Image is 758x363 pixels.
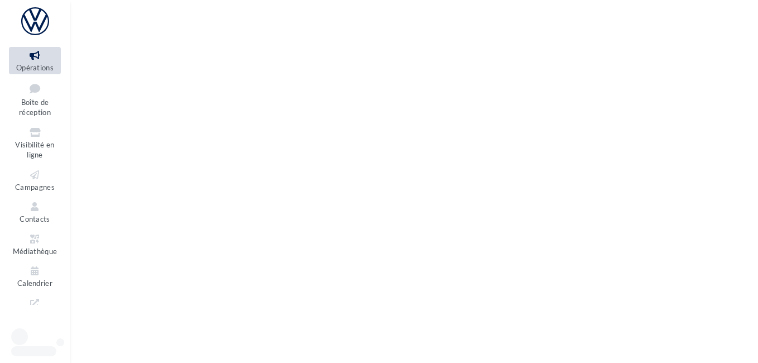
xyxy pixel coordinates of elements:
span: Opérations [16,63,54,72]
a: Opérations [9,47,61,74]
a: Contacts [9,198,61,226]
a: Campagnes [9,166,61,194]
span: Visibilité en ligne [15,140,54,160]
span: Médiathèque [13,247,57,256]
span: Calendrier [17,279,52,288]
a: Médiathèque [9,231,61,258]
a: Calendrier [9,262,61,290]
span: Contacts [20,214,50,223]
a: PLV et print personnalisable [9,295,61,343]
span: Boîte de réception [19,98,51,117]
span: Campagnes [15,183,55,192]
a: Boîte de réception [9,79,61,120]
a: Visibilité en ligne [9,124,61,162]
